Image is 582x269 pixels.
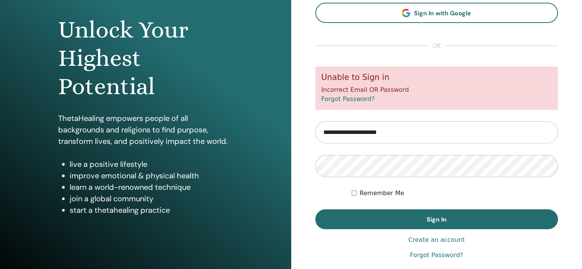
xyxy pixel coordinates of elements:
li: live a positive lifestyle [70,158,233,170]
h1: Unlock Your Highest Potential [58,16,233,101]
span: Sign In [427,215,447,223]
div: Incorrect Email OR Password [315,67,558,110]
p: ThetaHealing empowers people of all backgrounds and religions to find purpose, transform lives, a... [58,112,233,147]
div: Keep me authenticated indefinitely or until I manually logout [352,189,558,198]
li: improve emotional & physical health [70,170,233,181]
a: Create an account [408,235,465,245]
a: Sign In with Google [315,3,558,23]
li: learn a world-renowned technique [70,181,233,193]
label: Remember Me [360,189,404,198]
a: Forgot Password? [410,251,463,260]
span: or [429,41,445,51]
li: start a thetahealing practice [70,204,233,216]
li: join a global community [70,193,233,204]
a: Forgot Password? [321,95,375,103]
h5: Unable to Sign in [321,73,552,82]
button: Sign In [315,209,558,229]
span: Sign In with Google [414,9,471,17]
